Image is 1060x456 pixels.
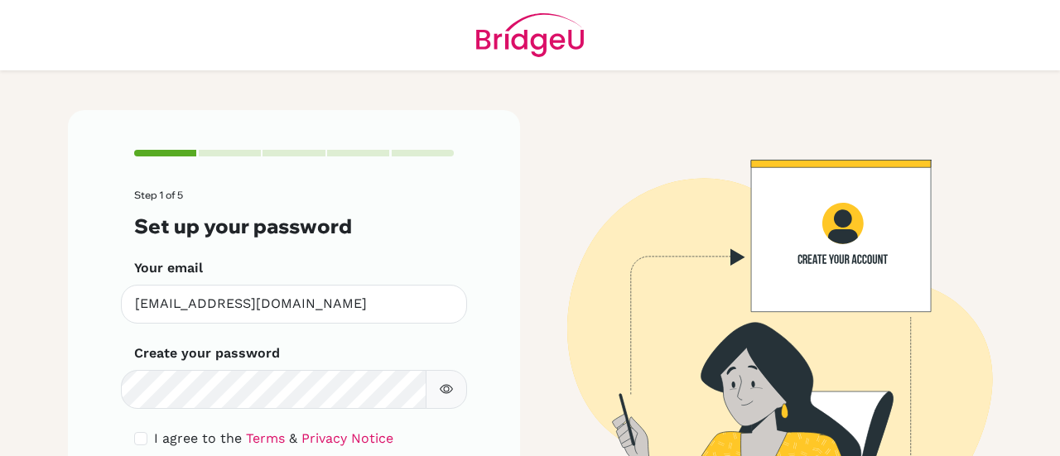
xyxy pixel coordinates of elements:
[301,430,393,446] a: Privacy Notice
[134,258,203,278] label: Your email
[154,430,242,446] span: I agree to the
[121,285,467,324] input: Insert your email*
[246,430,285,446] a: Terms
[134,343,280,363] label: Create your password
[134,189,183,201] span: Step 1 of 5
[134,214,454,238] h3: Set up your password
[289,430,297,446] span: &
